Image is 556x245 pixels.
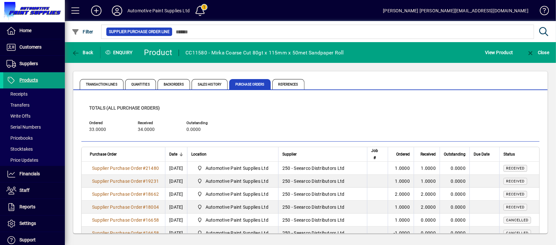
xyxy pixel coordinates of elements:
[169,151,177,158] span: Date
[3,133,65,144] a: Pricebooks
[143,192,146,197] span: #
[70,47,95,58] button: Back
[414,214,440,227] td: 0.0000
[72,29,93,34] span: Filter
[165,175,187,188] td: [DATE]
[3,144,65,155] a: Stocktakes
[506,205,525,209] span: Received
[3,111,65,122] a: Write Offs
[278,175,367,188] td: 250 - Seearco Distributors Ltd
[109,29,170,35] span: Supplier Purchase Order Line
[72,50,93,55] span: Back
[146,179,159,184] span: 19231
[6,102,30,108] span: Transfers
[440,175,469,188] td: 0.0000
[3,99,65,111] a: Transfers
[19,28,31,33] span: Home
[474,151,495,158] div: Due Date
[503,151,531,158] div: Status
[125,79,156,89] span: Quantities
[89,105,160,111] span: Totals (all purchase orders)
[506,166,525,170] span: Received
[165,201,187,214] td: [DATE]
[506,192,525,196] span: Received
[282,151,297,158] span: Supplier
[485,47,513,58] span: View Product
[143,217,146,223] span: #
[388,214,414,227] td: 1.0000
[65,47,101,58] app-page-header-button: Back
[506,179,525,183] span: Received
[143,230,146,236] span: #
[165,162,187,175] td: [DATE]
[146,166,159,171] span: 21480
[143,204,146,210] span: #
[92,166,143,171] span: Supplier Purchase Order
[186,121,225,125] span: Outstanding
[92,217,143,223] span: Supplier Purchase Order
[92,204,143,210] span: Supplier Purchase Order
[90,178,161,185] a: Supplier Purchase Order#19231
[483,47,515,58] button: View Product
[3,23,65,39] a: Home
[440,214,469,227] td: 0.0000
[90,151,117,158] span: Purchase Order
[92,192,143,197] span: Supplier Purchase Order
[278,214,367,227] td: 250 - Seearco Distributors Ltd
[506,231,528,235] span: Cancelled
[440,162,469,175] td: 0.0000
[192,79,228,89] span: Sales History
[506,218,528,222] span: Cancelled
[90,216,161,224] a: Supplier Purchase Order#16658
[19,237,36,242] span: Support
[92,179,143,184] span: Supplier Purchase Order
[6,91,28,97] span: Receipts
[3,155,65,166] a: Price Updates
[19,204,35,209] span: Reports
[278,227,367,239] td: 250 - Seearco Distributors Ltd
[19,171,40,176] span: Financials
[146,230,159,236] span: 16658
[388,201,414,214] td: 1.0000
[535,1,548,22] a: Knowledge Base
[526,50,549,55] span: Close
[229,79,271,89] span: Purchase Orders
[146,217,159,223] span: 16658
[414,227,440,239] td: 0.0000
[146,204,159,210] span: 18004
[206,204,268,210] span: Automotive Paint Supplies Ltd
[3,199,65,215] a: Reports
[440,201,469,214] td: 0.0000
[195,229,271,237] span: Automotive Paint Supplies Ltd
[3,182,65,199] a: Staff
[414,201,440,214] td: 2.0000
[191,151,207,158] span: Location
[92,230,143,236] span: Supplier Purchase Order
[19,61,38,66] span: Suppliers
[19,221,36,226] span: Settings
[19,77,38,83] span: Products
[206,230,268,236] span: Automotive Paint Supplies Ltd
[440,188,469,201] td: 0.0000
[191,151,274,158] div: Location
[6,157,38,163] span: Price Updates
[414,175,440,188] td: 1.0000
[474,151,490,158] span: Due Date
[195,164,271,172] span: Automotive Paint Supplies Ltd
[19,44,41,50] span: Customers
[206,165,268,171] span: Automotive Paint Supplies Ltd
[371,147,384,161] div: Job #
[6,124,41,130] span: Serial Numbers
[127,6,190,16] div: Automotive Paint Supplies Ltd
[388,175,414,188] td: 1.0000
[396,151,410,158] span: Ordered
[3,166,65,182] a: Financials
[195,216,271,224] span: Automotive Paint Supplies Ltd
[101,47,139,58] div: Enquiry
[90,204,161,211] a: Supplier Purchase Order#18004
[3,39,65,55] a: Customers
[383,6,528,16] div: [PERSON_NAME] [PERSON_NAME][EMAIL_ADDRESS][DOMAIN_NAME]
[206,217,268,223] span: Automotive Paint Supplies Ltd
[165,214,187,227] td: [DATE]
[440,227,469,239] td: 0.0000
